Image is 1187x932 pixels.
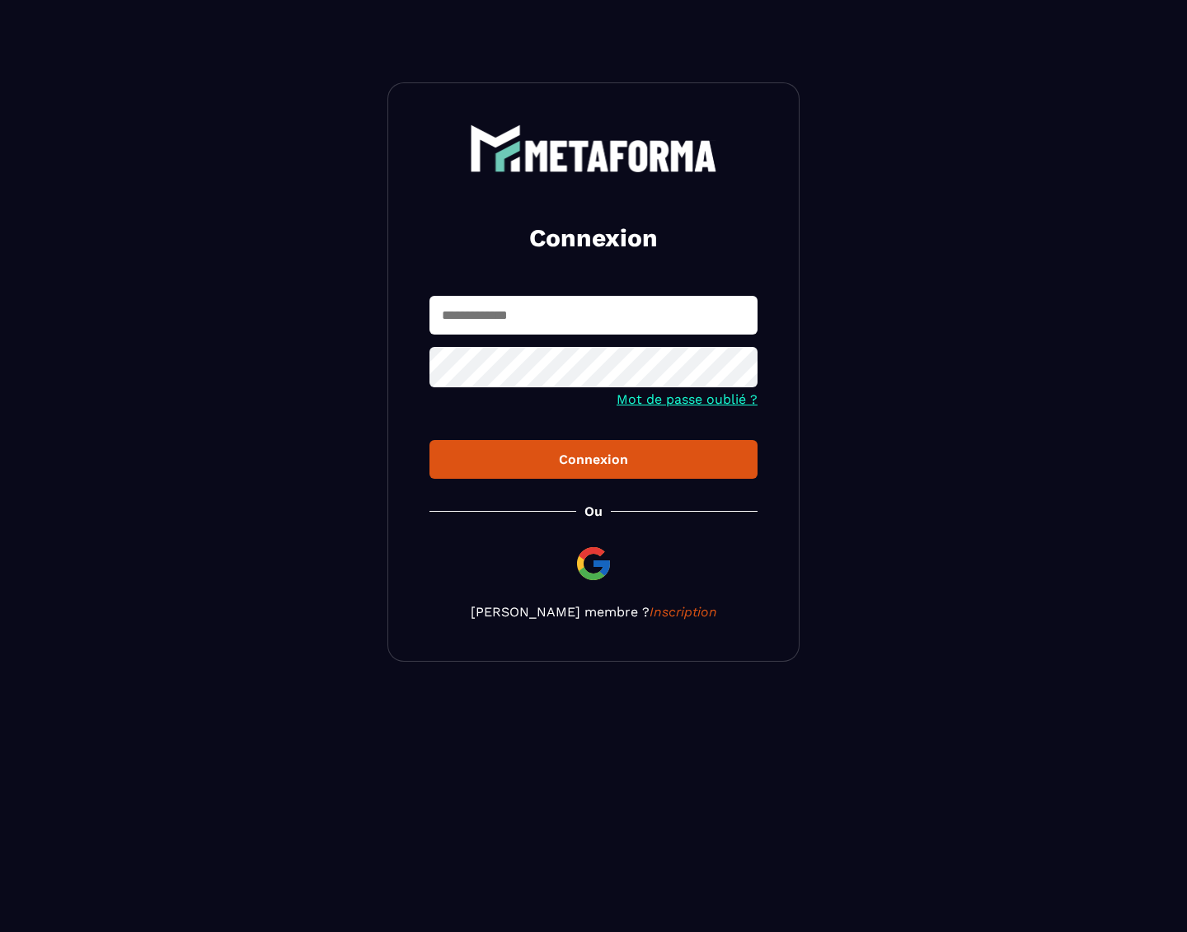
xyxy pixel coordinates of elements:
a: Inscription [650,604,717,620]
a: Mot de passe oublié ? [617,391,758,407]
h2: Connexion [449,222,738,255]
p: Ou [584,503,603,519]
a: logo [429,124,758,172]
img: google [574,544,613,583]
img: logo [470,124,717,172]
div: Connexion [443,452,744,467]
button: Connexion [429,440,758,479]
p: [PERSON_NAME] membre ? [429,604,758,620]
